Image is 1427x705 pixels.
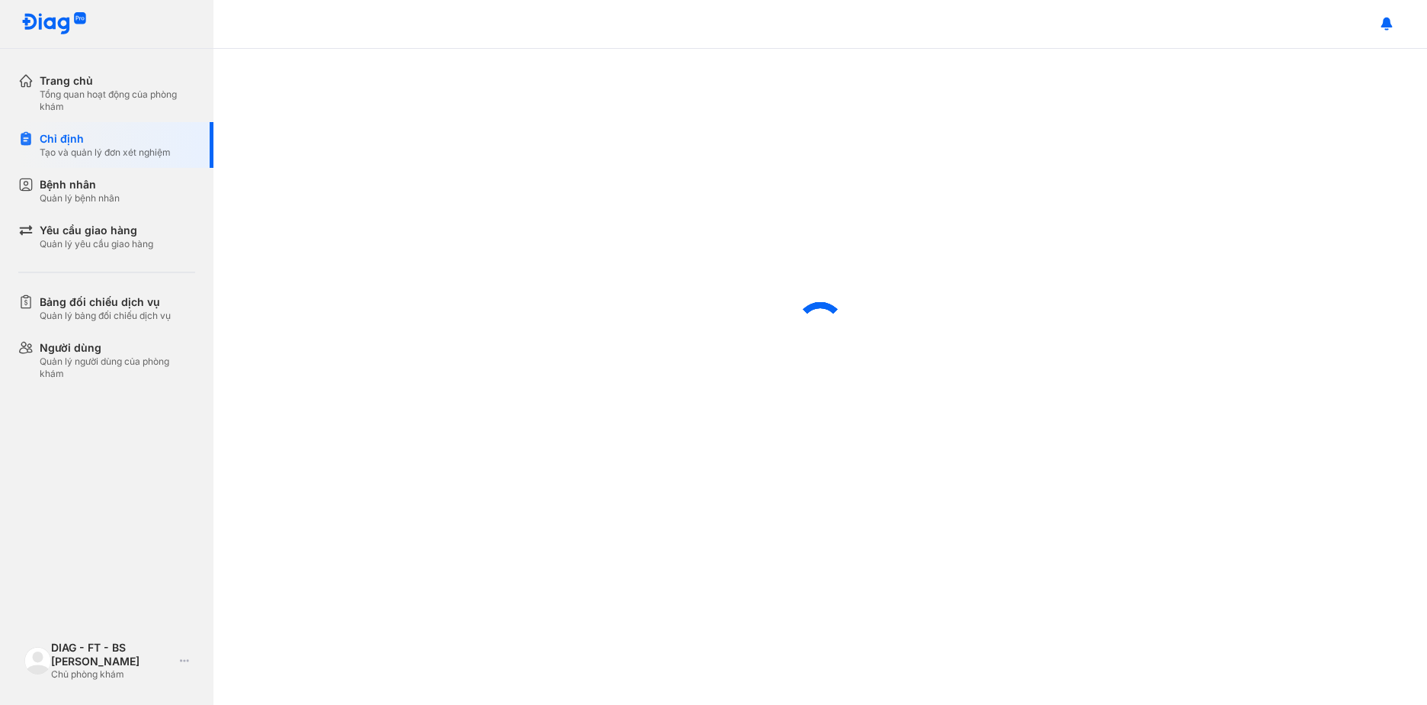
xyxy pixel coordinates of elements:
div: Bảng đối chiếu dịch vụ [40,295,171,310]
img: logo [24,647,51,674]
div: Quản lý bệnh nhân [40,192,120,204]
div: Chủ phòng khám [51,668,174,681]
img: logo [21,12,87,36]
div: Quản lý bảng đối chiếu dịch vụ [40,310,171,322]
div: Tạo và quản lý đơn xét nghiệm [40,146,171,159]
div: Người dùng [40,340,195,356]
div: Bệnh nhân [40,177,120,192]
div: Tổng quan hoạt động của phòng khám [40,89,195,113]
div: Quản lý yêu cầu giao hàng [40,238,153,250]
div: Yêu cầu giao hàng [40,223,153,238]
div: Chỉ định [40,131,171,146]
div: DIAG - FT - BS [PERSON_NAME] [51,641,174,668]
div: Quản lý người dùng của phòng khám [40,356,195,380]
div: Trang chủ [40,73,195,89]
